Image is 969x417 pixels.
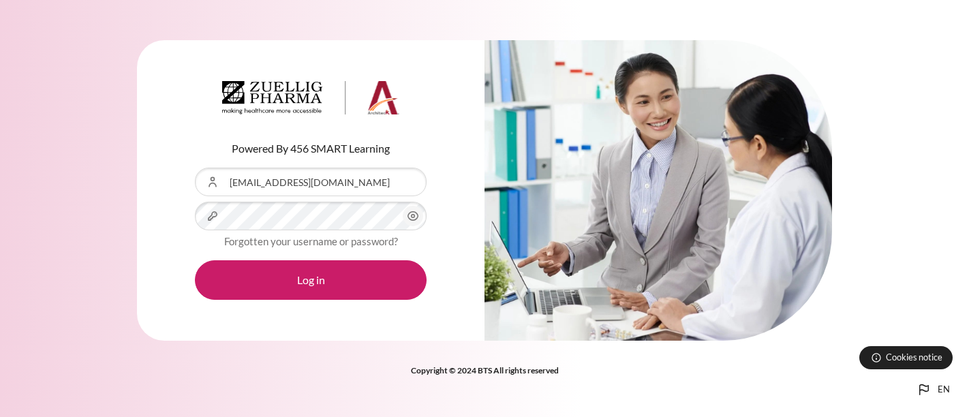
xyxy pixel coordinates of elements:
[910,376,955,403] button: Languages
[411,365,559,375] strong: Copyright © 2024 BTS All rights reserved
[222,81,399,115] img: Architeck
[938,383,950,397] span: en
[195,260,427,300] button: Log in
[195,140,427,157] p: Powered By 456 SMART Learning
[224,235,398,247] a: Forgotten your username or password?
[859,346,953,369] button: Cookies notice
[222,81,399,121] a: Architeck
[195,168,427,196] input: Username or Email Address
[886,351,942,364] span: Cookies notice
